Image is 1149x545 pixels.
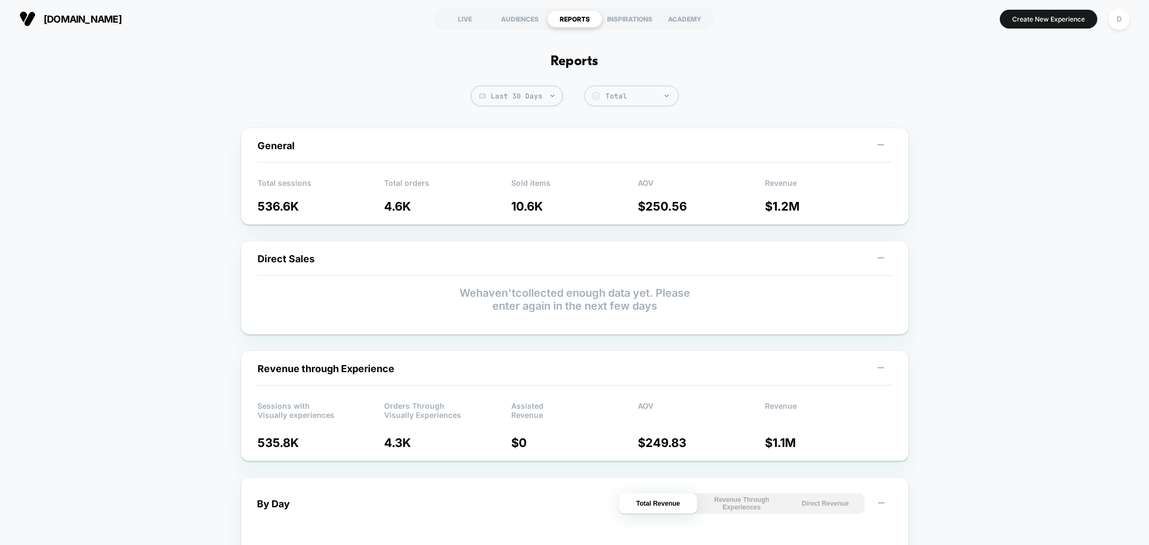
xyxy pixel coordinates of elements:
[19,11,36,27] img: Visually logo
[384,436,511,450] p: 4.3K
[702,493,781,514] button: Revenue Through Experiences
[257,287,892,312] p: We haven't collected enough data yet. Please enter again in the next few days
[471,86,563,106] span: Last 30 Days
[257,498,290,509] div: By Day
[602,10,657,27] div: INSPIRATIONS
[605,92,673,101] div: Total
[638,199,765,213] p: $ 250.56
[551,95,554,97] img: end
[492,10,547,27] div: AUDIENCES
[384,199,511,213] p: 4.6K
[511,401,638,417] p: Assisted Revenue
[786,493,864,514] button: Direct Revenue
[638,401,765,417] p: AOV
[257,363,394,374] span: Revenue through Experience
[437,10,492,27] div: LIVE
[511,436,638,450] p: $ 0
[384,401,511,417] p: Orders Through Visually Experiences
[547,10,602,27] div: REPORTS
[765,401,892,417] p: Revenue
[257,199,385,213] p: 536.6K
[511,178,638,194] p: Sold items
[257,253,315,264] span: Direct Sales
[594,93,597,99] tspan: $
[384,178,511,194] p: Total orders
[551,54,598,69] h1: Reports
[257,401,385,417] p: Sessions with Visually experiences
[257,178,385,194] p: Total sessions
[765,199,892,213] p: $ 1.2M
[638,178,765,194] p: AOV
[638,436,765,450] p: $ 249.83
[16,10,125,27] button: [DOMAIN_NAME]
[257,436,385,450] p: 535.8K
[619,493,697,514] button: Total Revenue
[1105,8,1133,30] button: D
[1109,9,1130,30] div: D
[511,199,638,213] p: 10.6K
[657,10,712,27] div: ACADEMY
[765,436,892,450] p: $ 1.1M
[665,95,668,97] img: end
[1000,10,1097,29] button: Create New Experience
[257,140,295,151] span: General
[44,13,122,25] span: [DOMAIN_NAME]
[479,93,485,99] img: calendar
[765,178,892,194] p: Revenue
